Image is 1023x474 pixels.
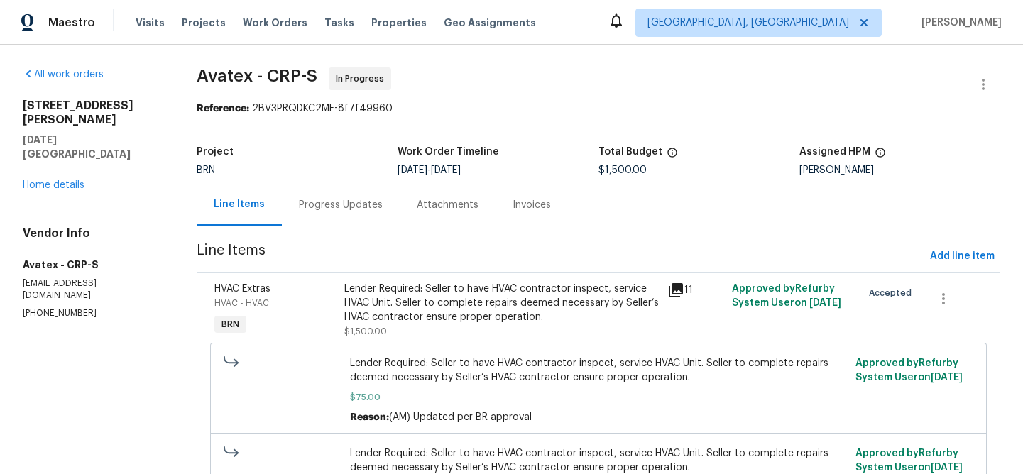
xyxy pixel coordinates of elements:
[197,147,234,157] h5: Project
[344,282,660,324] div: Lender Required: Seller to have HVAC contractor inspect, service HVAC Unit. Seller to complete re...
[931,373,963,382] span: [DATE]
[336,72,390,86] span: In Progress
[444,16,536,30] span: Geo Assignments
[243,16,307,30] span: Work Orders
[23,180,84,190] a: Home details
[809,298,841,308] span: [DATE]
[197,67,317,84] span: Avatex - CRP-S
[214,197,265,211] div: Line Items
[417,198,478,212] div: Attachments
[182,16,226,30] span: Projects
[931,463,963,473] span: [DATE]
[799,147,870,157] h5: Assigned HPM
[23,99,163,127] h2: [STREET_ADDRESS][PERSON_NAME]
[344,327,387,336] span: $1,500.00
[197,165,215,175] span: BRN
[855,448,963,473] span: Approved by Refurby System User on
[598,165,647,175] span: $1,500.00
[197,243,924,270] span: Line Items
[647,16,849,30] span: [GEOGRAPHIC_DATA], [GEOGRAPHIC_DATA]
[23,277,163,302] p: [EMAIL_ADDRESS][DOMAIN_NAME]
[799,165,1000,175] div: [PERSON_NAME]
[197,101,1000,116] div: 2BV3PRQDKC2MF-8f7f49960
[869,286,917,300] span: Accepted
[916,16,1002,30] span: [PERSON_NAME]
[324,18,354,28] span: Tasks
[398,165,427,175] span: [DATE]
[214,284,270,294] span: HVAC Extras
[924,243,1000,270] button: Add line item
[389,412,532,422] span: (AM) Updated per BR approval
[930,248,995,265] span: Add line item
[23,226,163,241] h4: Vendor Info
[398,147,499,157] h5: Work Order Timeline
[299,198,383,212] div: Progress Updates
[136,16,165,30] span: Visits
[216,317,245,331] span: BRN
[48,16,95,30] span: Maestro
[23,70,104,79] a: All work orders
[23,133,163,161] h5: [DATE][GEOGRAPHIC_DATA]
[875,147,886,165] span: The hpm assigned to this work order.
[23,258,163,272] h5: Avatex - CRP-S
[855,358,963,382] span: Approved by Refurby System User on
[667,282,723,299] div: 11
[197,104,249,114] b: Reference:
[23,307,163,319] p: [PHONE_NUMBER]
[398,165,461,175] span: -
[371,16,427,30] span: Properties
[667,147,678,165] span: The total cost of line items that have been proposed by Opendoor. This sum includes line items th...
[350,390,847,404] span: $75.00
[214,299,269,307] span: HVAC - HVAC
[431,165,461,175] span: [DATE]
[350,356,847,385] span: Lender Required: Seller to have HVAC contractor inspect, service HVAC Unit. Seller to complete re...
[350,412,389,422] span: Reason:
[732,284,841,308] span: Approved by Refurby System User on
[598,147,662,157] h5: Total Budget
[513,198,551,212] div: Invoices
